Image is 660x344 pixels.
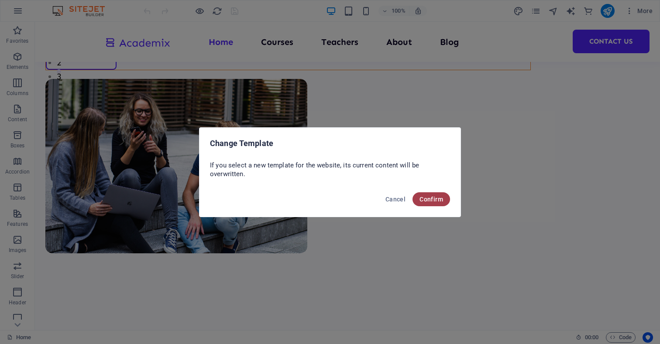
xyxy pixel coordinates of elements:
[210,138,450,149] h2: Change Template
[385,196,406,203] span: Cancel
[412,192,450,206] button: Confirm
[382,192,409,206] button: Cancel
[419,196,443,203] span: Confirm
[210,161,450,178] p: If you select a new template for the website, its current content will be overwritten.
